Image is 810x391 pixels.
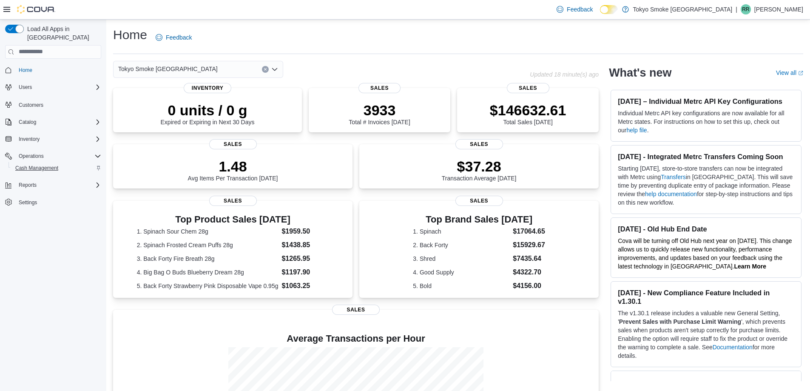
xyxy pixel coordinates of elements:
dd: $1197.90 [281,267,329,277]
p: Starting [DATE], store-to-store transfers can now be integrated with Metrc using in [GEOGRAPHIC_D... [618,164,794,207]
span: Inventory [184,83,231,93]
p: Updated 18 minute(s) ago [530,71,599,78]
span: Users [19,84,32,91]
dd: $1063.25 [281,281,329,291]
button: Operations [2,150,105,162]
span: Sales [209,139,257,149]
p: 1.48 [188,158,278,175]
span: Sales [455,139,503,149]
dt: 5. Bold [413,282,509,290]
a: Feedback [152,29,195,46]
dt: 5. Back Forty Strawberry Pink Disposable Vape 0.95g [137,282,279,290]
h2: What's new [609,66,671,80]
dt: 2. Back Forty [413,241,509,249]
p: [PERSON_NAME] [754,4,803,14]
button: Cash Management [9,162,105,174]
span: Settings [19,199,37,206]
h3: [DATE] - New Compliance Feature Included in v1.30.1 [618,288,794,305]
span: Customers [15,99,101,110]
button: Clear input [262,66,269,73]
div: Total Sales [DATE] [490,102,566,126]
h3: [DATE] - Old Hub End Date [618,225,794,233]
h1: Home [113,26,147,43]
dd: $1438.85 [281,240,329,250]
button: Catalog [2,116,105,128]
a: Feedback [553,1,596,18]
p: 0 units / 0 g [161,102,255,119]
a: View allExternal link [776,69,803,76]
nav: Complex example [5,60,101,231]
button: Settings [2,196,105,208]
span: Settings [15,197,101,208]
span: Sales [507,83,549,93]
dd: $17064.65 [513,226,545,237]
a: Cash Management [12,163,62,173]
span: Users [15,82,101,92]
input: Dark Mode [600,5,618,14]
a: Customers [15,100,47,110]
button: Operations [15,151,47,161]
a: help file [626,127,647,134]
a: Settings [15,197,40,208]
h3: [DATE] – Individual Metrc API Key Configurations [618,97,794,106]
span: Catalog [19,119,36,126]
span: Sales [358,83,401,93]
a: Transfers [661,174,686,180]
strong: Prevent Sales with Purchase Limit Warning [619,318,741,325]
dd: $1959.50 [281,226,329,237]
span: Reports [15,180,101,190]
dt: 4. Big Bag O Buds Blueberry Dream 28g [137,268,279,277]
dt: 1. Spinach [413,227,509,236]
div: Reone Ross [741,4,751,14]
span: Home [15,65,101,75]
dt: 3. Back Forty Fire Breath 28g [137,254,279,263]
a: Learn More [734,263,766,270]
button: Open list of options [271,66,278,73]
h4: Average Transactions per Hour [120,334,592,344]
span: Tokyo Smoke [GEOGRAPHIC_DATA] [118,64,218,74]
button: Users [15,82,35,92]
button: Reports [2,179,105,191]
span: RR [742,4,749,14]
span: Cova will be turning off Old Hub next year on [DATE]. This change allows us to quickly release ne... [618,237,792,270]
span: Sales [455,196,503,206]
span: Reports [19,182,37,188]
dt: 3. Shred [413,254,509,263]
button: Catalog [15,117,40,127]
p: $146632.61 [490,102,566,119]
span: Sales [332,305,380,315]
button: Inventory [15,134,43,144]
button: Inventory [2,133,105,145]
span: Cash Management [12,163,101,173]
span: Feedback [166,33,192,42]
dd: $7435.64 [513,254,545,264]
img: Cova [17,5,55,14]
div: Avg Items Per Transaction [DATE] [188,158,278,182]
span: Sales [209,196,257,206]
dd: $1265.95 [281,254,329,264]
p: Individual Metrc API key configurations are now available for all Metrc states. For instructions ... [618,109,794,134]
span: Inventory [15,134,101,144]
dt: 1. Spinach Sour Chem 28g [137,227,279,236]
svg: External link [798,71,803,76]
dt: 4. Good Supply [413,268,509,277]
button: Home [2,64,105,76]
a: Documentation [713,344,753,351]
div: Total # Invoices [DATE] [349,102,410,126]
span: Cash Management [15,165,58,171]
dd: $15929.67 [513,240,545,250]
span: Feedback [567,5,593,14]
dt: 2. Spinach Frosted Cream Puffs 28g [137,241,279,249]
span: Inventory [19,136,40,143]
p: $37.28 [442,158,517,175]
h3: [DATE] - Integrated Metrc Transfers Coming Soon [618,152,794,161]
button: Reports [15,180,40,190]
span: Operations [19,153,44,160]
button: Customers [2,98,105,111]
div: Transaction Average [DATE] [442,158,517,182]
a: Home [15,65,36,75]
p: The v1.30.1 release includes a valuable new General Setting, ' ', which prevents sales when produ... [618,309,794,360]
span: Home [19,67,32,74]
